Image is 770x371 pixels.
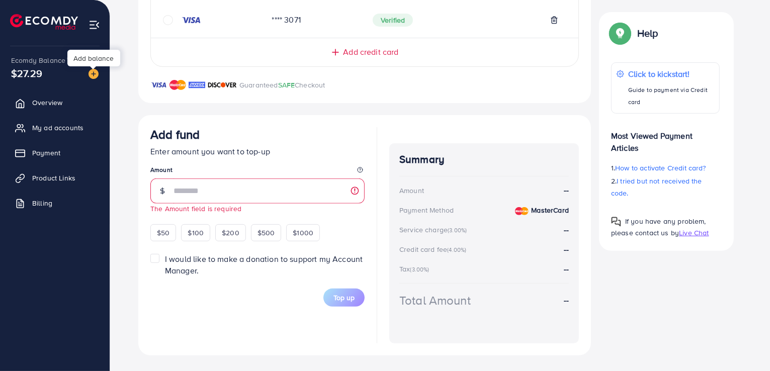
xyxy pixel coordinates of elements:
[448,226,467,234] small: (3.00%)
[447,246,466,254] small: (4.00%)
[8,193,102,213] a: Billing
[333,293,355,303] span: Top up
[8,92,102,113] a: Overview
[399,292,471,309] div: Total Amount
[189,79,205,91] img: brand
[564,224,569,235] strong: --
[399,225,470,235] div: Service charge
[8,118,102,138] a: My ad accounts
[679,228,709,238] span: Live Chat
[343,46,398,58] span: Add credit card
[258,228,275,238] span: $500
[32,198,52,208] span: Billing
[278,80,295,90] span: SAFE
[150,127,200,142] h3: Add fund
[373,14,413,27] span: Verified
[564,244,569,255] strong: --
[531,205,569,215] strong: MasterCard
[150,145,365,157] p: Enter amount you want to top-up
[564,184,569,196] strong: --
[222,228,239,238] span: $200
[410,265,429,273] small: (3.00%)
[611,24,629,42] img: Popup guide
[564,295,569,306] strong: --
[611,175,720,199] p: 2.
[515,207,529,215] img: credit
[32,123,83,133] span: My ad accounts
[169,79,186,91] img: brand
[615,163,706,173] span: How to activate Credit card?
[157,228,169,238] span: $50
[611,217,621,227] img: Popup guide
[628,68,714,80] p: Click to kickstart!
[163,15,173,25] svg: circle
[89,19,100,31] img: menu
[150,79,167,91] img: brand
[10,14,78,30] img: logo
[637,27,658,39] p: Help
[323,289,365,307] button: Top up
[239,79,325,91] p: Guaranteed Checkout
[399,153,569,166] h4: Summary
[399,244,470,254] div: Credit card fee
[208,79,237,91] img: brand
[8,143,102,163] a: Payment
[32,173,75,183] span: Product Links
[181,16,201,24] img: credit
[67,50,120,66] div: Add balance
[628,84,714,108] p: Guide to payment via Credit card
[150,204,241,213] small: The Amount field is required
[89,69,99,79] img: image
[611,162,720,174] p: 1.
[611,216,706,238] span: If you have any problem, please contact us by
[11,55,65,65] span: Ecomdy Balance
[611,176,702,198] span: I tried but not received the code.
[32,98,62,108] span: Overview
[727,326,762,363] iframe: Chat
[11,66,42,80] span: $27.29
[611,122,720,154] p: Most Viewed Payment Articles
[8,168,102,188] a: Product Links
[399,205,454,215] div: Payment Method
[188,228,204,238] span: $100
[150,165,365,178] legend: Amount
[399,185,424,196] div: Amount
[32,148,60,158] span: Payment
[165,253,363,276] span: I would like to make a donation to support my Account Manager.
[399,264,433,274] div: Tax
[564,263,569,274] strong: --
[293,228,313,238] span: $1000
